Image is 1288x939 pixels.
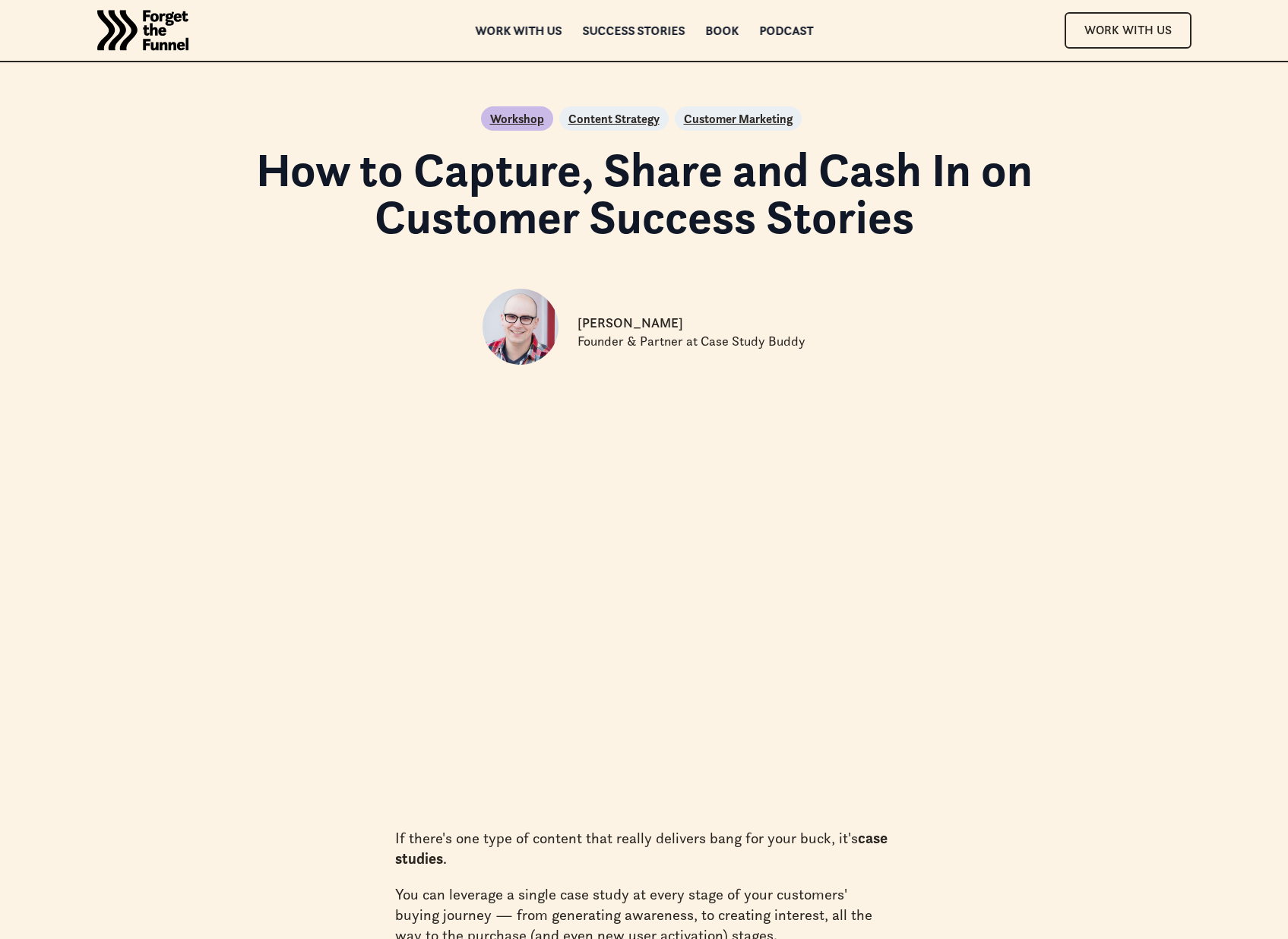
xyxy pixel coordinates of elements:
[395,828,888,868] strong: case studies
[578,333,805,351] p: Founder & Partner at Case Study Buddy
[289,407,1000,807] iframe: YouTube embed
[1065,12,1191,48] a: Work With Us
[395,828,894,869] p: If there's one type of content that really delivers bang for your buck, it's .
[568,109,660,128] a: Content Strategy
[475,25,562,36] a: Work with us
[490,109,544,128] a: Workshop
[582,25,685,36] a: Success Stories
[759,25,813,36] a: Podcast
[684,109,793,128] a: Customer Marketing
[705,25,739,36] a: Book
[578,315,683,333] p: [PERSON_NAME]
[213,146,1076,241] h1: How to Capture, Share and Cash In on Customer Success Stories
